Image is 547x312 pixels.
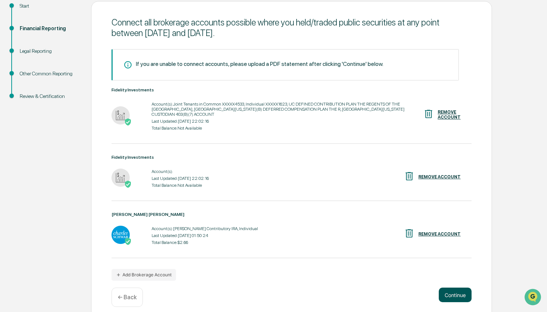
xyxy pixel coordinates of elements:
div: 🗄️ [53,92,59,98]
div: [PERSON_NAME] [PERSON_NAME] [112,212,472,217]
iframe: Open customer support [524,288,543,308]
img: Fidelity Investments - Active [112,106,130,125]
div: Total Balance: Not Available [152,183,209,188]
img: REMOVE ACCOUNT [404,171,415,182]
div: Fidelity Investments [112,155,472,160]
a: 🖐️Preclearance [4,89,50,102]
img: Active [124,238,132,245]
div: REMOVE ACCOUNT [418,232,461,237]
div: Fidelity Investments [112,87,472,92]
p: How can we help? [7,15,133,27]
span: Pylon [73,123,88,129]
div: We're available if you need us! [25,63,92,69]
div: REMOVE ACCOUNT [418,174,461,179]
a: Powered byPylon [51,123,88,129]
img: Active [124,118,132,126]
img: Active [124,181,132,188]
span: Data Lookup [15,106,46,113]
button: Continue [439,288,472,302]
img: 1746055101610-c473b297-6a78-478c-a979-82029cc54cd1 [7,56,20,69]
div: Financial Reporting [20,25,79,32]
div: Legal Reporting [20,47,79,55]
div: Last Updated: [DATE] 22:02:16 [152,119,423,124]
a: 🔎Data Lookup [4,103,49,116]
button: Start new chat [124,58,133,67]
img: Charles Schwab - Active [112,226,130,244]
img: REMOVE ACCOUNT [423,108,434,119]
div: If you are unable to connect accounts, please upload a PDF statement after clicking 'Continue' be... [136,60,383,67]
img: Fidelity Investments - Active [112,169,130,187]
button: Add Brokerage Account [112,269,176,281]
div: Last Updated: [DATE] 01:50:24 [152,233,258,238]
div: Last Updated: [DATE] 22:02:16 [152,176,209,181]
div: Account(s): Joint Tenants in Common XXXXX4533, Individual XXXXX1623, UC DEFINED CONTRIBUTION PLAN... [152,102,423,117]
div: Connect all brokerage accounts possible where you held/traded public securities at any point betw... [112,17,472,38]
div: Account(s): [PERSON_NAME] Contributory IRA, Individual [152,226,258,231]
div: Other Common Reporting [20,70,79,78]
span: Attestations [60,92,90,99]
a: 🗄️Attestations [50,89,93,102]
div: Account(s): [152,169,209,174]
div: Start new chat [25,56,120,63]
div: 🔎 [7,106,13,112]
div: 🖐️ [7,92,13,98]
img: REMOVE ACCOUNT [404,228,415,239]
div: Review & Certification [20,92,79,100]
div: REMOVE ACCOUNT [438,110,461,120]
span: Preclearance [15,92,47,99]
p: ← Back [118,294,137,301]
div: Start [20,2,79,10]
div: Total Balance: $2.66 [152,240,258,245]
div: Total Balance: Not Available [152,126,423,131]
